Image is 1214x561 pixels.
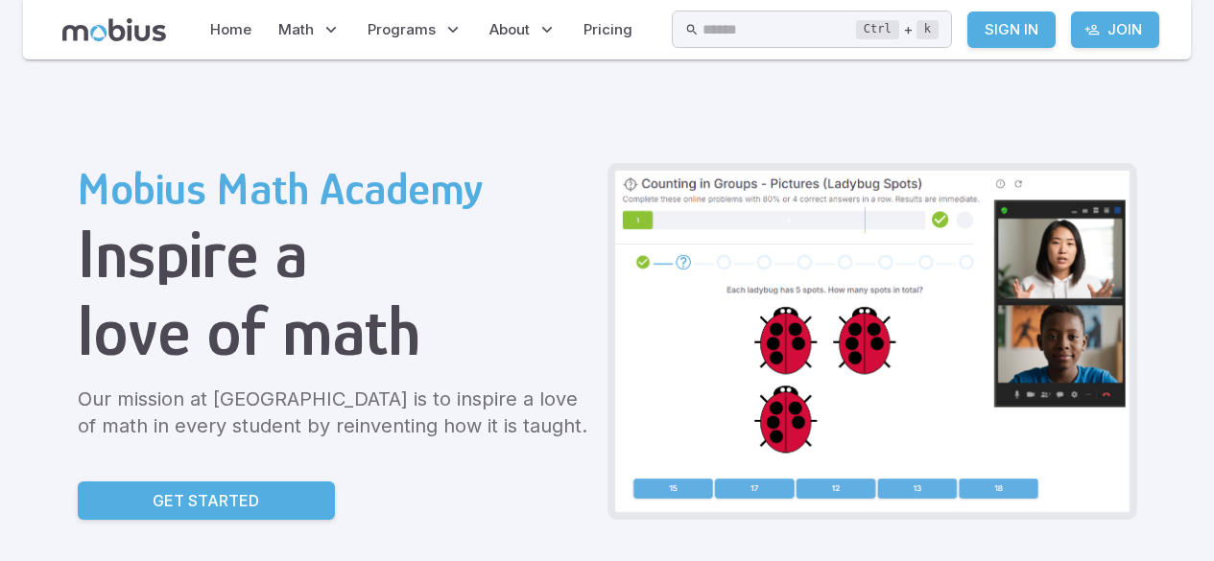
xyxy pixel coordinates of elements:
[278,19,314,40] span: Math
[153,489,259,512] p: Get Started
[78,386,592,439] p: Our mission at [GEOGRAPHIC_DATA] is to inspire a love of math in every student by reinventing how...
[78,215,592,292] h1: Inspire a
[967,12,1056,48] a: Sign In
[856,18,939,41] div: +
[916,20,939,39] kbd: k
[615,171,1130,512] img: Grade 2 Class
[368,19,436,40] span: Programs
[856,20,899,39] kbd: Ctrl
[489,19,530,40] span: About
[578,8,638,52] a: Pricing
[78,163,592,215] h2: Mobius Math Academy
[78,292,592,370] h1: love of math
[1071,12,1159,48] a: Join
[78,481,335,520] a: Get Started
[204,8,257,52] a: Home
